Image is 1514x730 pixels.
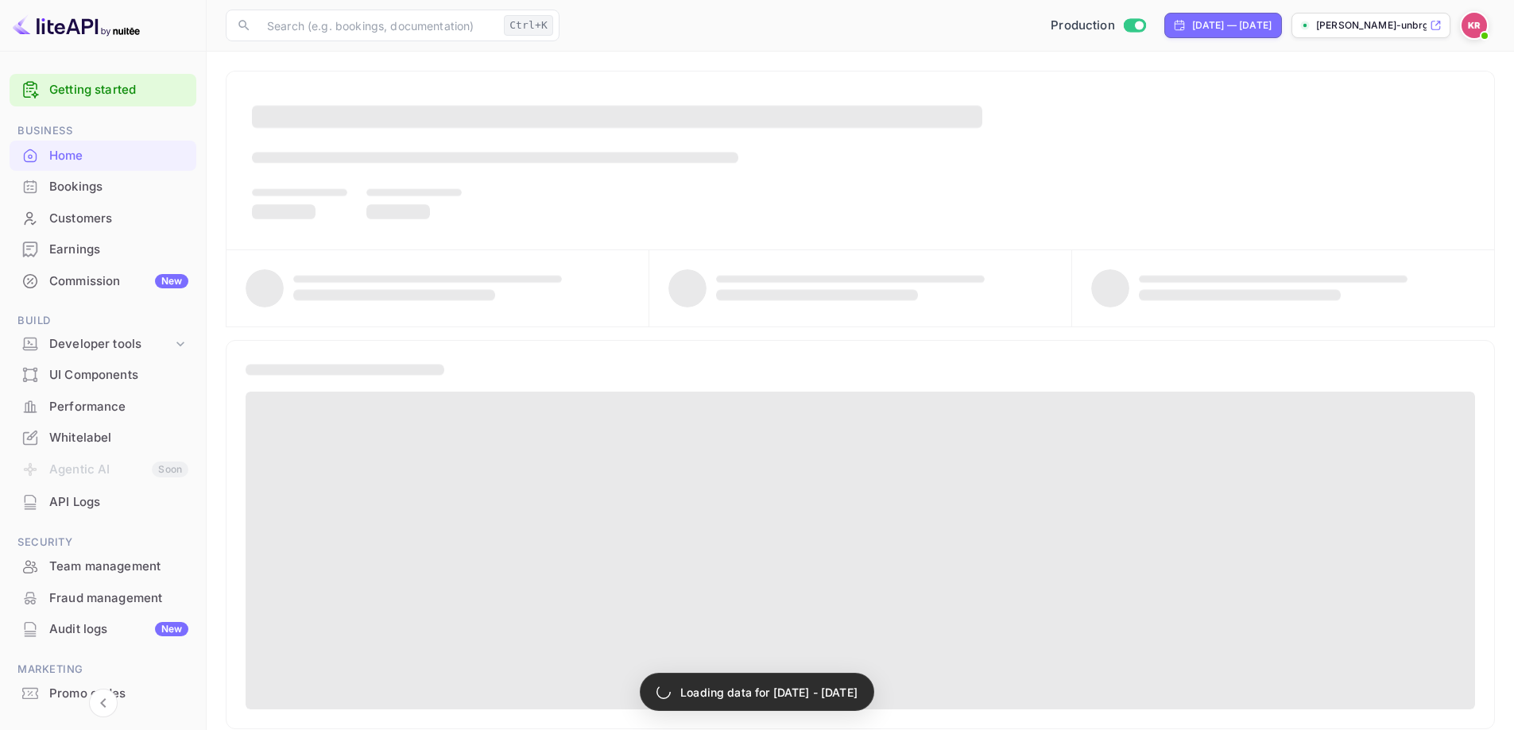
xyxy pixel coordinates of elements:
[10,487,196,516] a: API Logs
[10,141,196,170] a: Home
[49,558,188,576] div: Team management
[155,622,188,636] div: New
[10,234,196,264] a: Earnings
[1316,18,1427,33] p: [PERSON_NAME]-unbrg.[PERSON_NAME]...
[49,589,188,608] div: Fraud management
[1462,13,1487,38] img: Kobus Roux
[10,551,196,582] div: Team management
[10,551,196,581] a: Team management
[10,330,196,358] div: Developer tools
[10,678,196,709] div: Promo codes
[10,203,196,233] a: Customers
[10,534,196,551] span: Security
[10,172,196,201] a: Bookings
[504,15,553,36] div: Ctrl+K
[10,74,196,106] div: Getting started
[49,335,172,353] div: Developer tools
[89,689,118,717] button: Collapse navigation
[10,423,196,452] a: Whitelabel
[49,493,188,512] div: API Logs
[10,172,196,203] div: Bookings
[10,661,196,678] span: Marketing
[49,81,188,99] a: Getting started
[49,210,188,228] div: Customers
[10,234,196,265] div: Earnings
[10,614,196,645] div: Audit logsNew
[155,274,188,288] div: New
[10,423,196,454] div: Whitelabel
[49,366,188,384] div: UI Components
[49,429,188,447] div: Whitelabel
[10,614,196,643] a: Audit logsNew
[10,392,196,423] div: Performance
[49,685,188,703] div: Promo codes
[10,360,196,389] a: UI Components
[10,678,196,708] a: Promo codes
[10,266,196,297] div: CommissionNew
[10,392,196,421] a: Performance
[10,312,196,330] span: Build
[49,147,188,165] div: Home
[257,10,498,41] input: Search (e.g. bookings, documentation)
[1044,17,1152,35] div: Switch to Sandbox mode
[49,272,188,291] div: Commission
[10,122,196,140] span: Business
[10,203,196,234] div: Customers
[10,360,196,391] div: UI Components
[10,583,196,614] div: Fraud management
[1192,18,1272,33] div: [DATE] — [DATE]
[49,241,188,259] div: Earnings
[10,141,196,172] div: Home
[10,487,196,518] div: API Logs
[10,266,196,295] a: CommissionNew
[49,398,188,416] div: Performance
[680,684,858,701] p: Loading data for [DATE] - [DATE]
[10,583,196,612] a: Fraud management
[1051,17,1115,35] span: Production
[13,13,140,38] img: LiteAPI logo
[49,178,188,196] div: Bookings
[49,620,188,639] div: Audit logs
